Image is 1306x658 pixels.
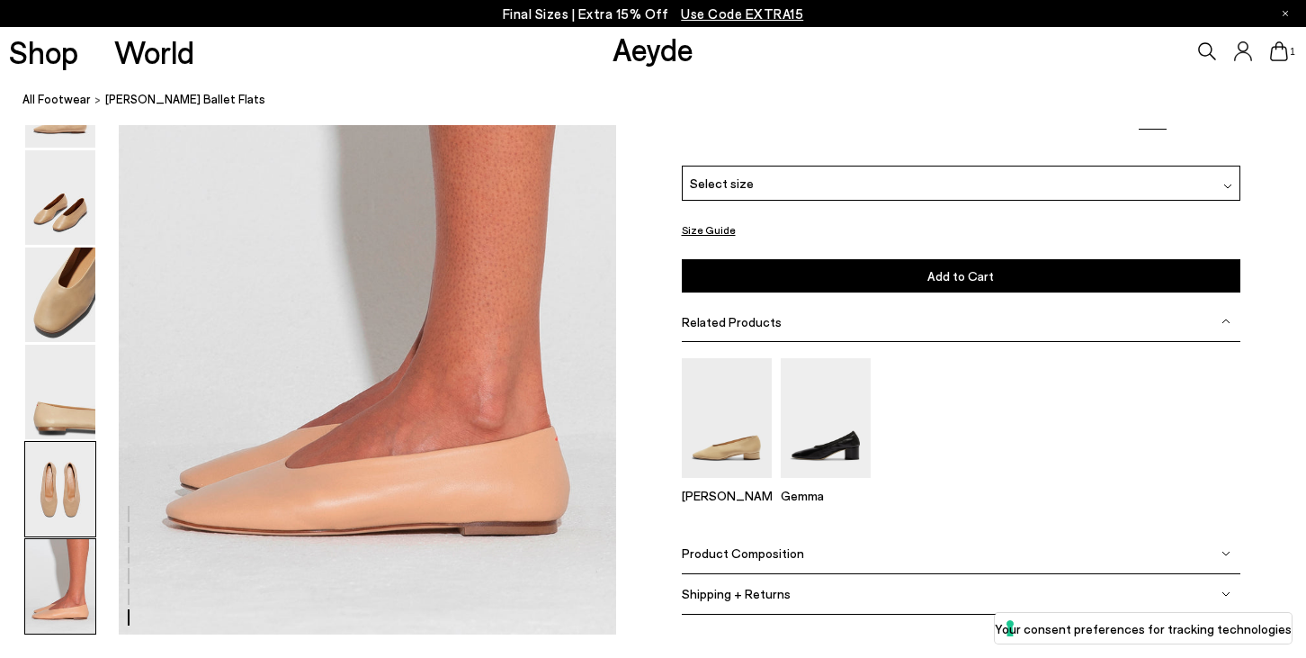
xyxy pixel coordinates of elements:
p: [PERSON_NAME] [682,488,772,503]
a: Aeyde [613,30,693,68]
img: svg%3E [1221,549,1230,558]
p: Gemma [781,488,871,503]
span: Product Composition [682,545,804,561]
img: Kirsten Ballet Flats - Image 2 [25,150,95,245]
span: Select size [690,174,754,193]
img: Kirsten Ballet Flats - Image 6 [25,539,95,634]
a: 1 [1270,41,1288,61]
nav: breadcrumb [22,76,1306,125]
a: World [114,36,194,68]
span: Navigate to /collections/ss25-final-sizes [681,5,803,22]
span: Add to Cart [927,268,994,284]
span: Shipping + Returns [682,586,791,601]
a: Delia Low-Heeled Ballet Pumps [PERSON_NAME] [682,465,772,503]
img: svg%3E [1221,590,1230,599]
a: All Footwear [22,90,91,109]
img: Delia Low-Heeled Ballet Pumps [682,358,772,478]
button: Your consent preferences for tracking technologies [995,613,1292,644]
img: svg%3E [1223,182,1232,191]
span: [PERSON_NAME] Ballet Flats [105,90,265,109]
label: Your consent preferences for tracking technologies [995,619,1292,638]
span: 1 [1288,47,1297,57]
button: Add to Cart [682,259,1241,293]
a: Gemma Block Heel Pumps Gemma [781,465,871,503]
p: Final Sizes | Extra 15% Off [503,3,804,25]
img: Gemma Block Heel Pumps [781,358,871,478]
a: Shop [9,36,78,68]
img: Kirsten Ballet Flats - Image 3 [25,248,95,342]
img: Kirsten Ballet Flats - Image 4 [25,345,95,439]
img: svg%3E [1221,317,1230,326]
img: Kirsten Ballet Flats - Image 5 [25,442,95,536]
button: Size Guide [682,219,736,241]
span: Related Products [682,314,782,329]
